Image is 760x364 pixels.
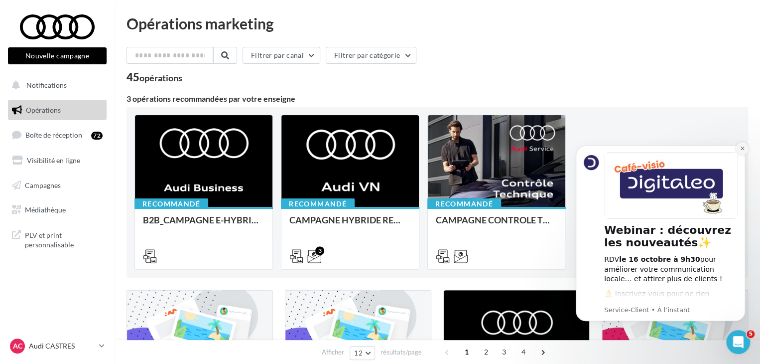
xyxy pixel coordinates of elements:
a: Boîte de réception72 [6,124,109,146]
span: 5 [747,330,755,338]
span: 12 [354,349,363,357]
a: AC Audi CASTRES [8,337,107,356]
div: Opérations marketing [127,16,748,31]
span: Afficher [322,348,344,357]
span: résultats/page [380,348,422,357]
div: 45 [127,72,182,83]
div: Recommandé [281,198,355,209]
div: opérations [139,73,182,82]
button: Filtrer par catégorie [326,47,416,64]
div: B2B_CAMPAGNE E-HYBRID OCTOBRE [143,215,264,235]
a: PLV et print personnalisable [6,224,109,254]
button: Filtrer par canal [243,47,320,64]
iframe: Intercom notifications message [561,133,760,359]
div: CAMPAGNE CONTROLE TECHNIQUE 25€ OCTOBRE [436,215,557,235]
span: 4 [515,344,531,360]
div: 72 [91,132,103,140]
button: Notifications [6,75,105,96]
span: Campagnes [25,181,61,189]
span: Opérations [26,106,61,114]
div: 3 opérations recommandées par votre enseigne [127,95,748,103]
span: Visibilité en ligne [27,156,80,165]
a: Visibilité en ligne [6,150,109,171]
span: Notifications [26,81,67,89]
button: 12 [350,346,375,360]
span: AC [13,341,22,351]
a: Opérations [6,100,109,121]
div: 3 [315,246,324,255]
iframe: Intercom live chat [726,330,750,354]
a: Médiathèque [6,199,109,220]
div: Recommandé [427,198,501,209]
span: 3 [496,344,512,360]
div: CAMPAGNE HYBRIDE RECHARGEABLE [289,215,411,235]
span: Médiathèque [25,205,66,214]
p: Audi CASTRES [29,341,95,351]
div: Recommandé [134,198,208,209]
span: Boîte de réception [25,131,82,139]
a: Campagnes [6,175,109,196]
span: PLV et print personnalisable [25,228,103,250]
span: 1 [459,344,475,360]
span: 2 [478,344,494,360]
button: Nouvelle campagne [8,47,107,64]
